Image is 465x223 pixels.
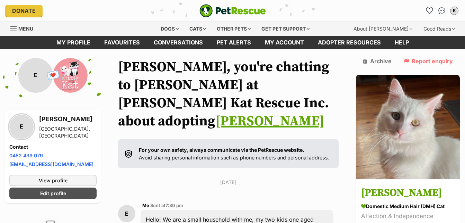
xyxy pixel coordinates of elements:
[39,125,97,139] div: [GEOGRAPHIC_DATA], [GEOGRAPHIC_DATA]
[45,68,61,83] span: 💌
[388,36,416,49] a: Help
[258,36,311,49] a: My account
[150,203,183,208] span: Sent at
[156,22,184,36] div: Dogs
[39,177,68,184] span: View profile
[361,212,455,221] div: Affection & Independence
[10,22,38,34] a: Menu
[53,58,88,93] img: Kittie Kat Rescue Inc. profile pic
[139,147,304,153] strong: For your own safety, always communicate via the PetRescue website.
[9,175,97,186] a: View profile
[9,143,97,150] h4: Contact
[424,5,460,16] ul: Account quick links
[419,22,460,36] div: Good Reads
[436,5,447,16] a: Conversations
[118,205,135,222] div: E
[257,22,314,36] div: Get pet support
[361,185,455,201] h3: [PERSON_NAME]
[424,5,435,16] a: Favourites
[356,75,460,179] img: Mr Pickles
[139,146,329,161] p: Avoid sharing personal information such as phone numbers and personal address.
[199,4,266,17] a: PetRescue
[210,36,258,49] a: Pet alerts
[9,115,34,139] div: E
[9,188,97,199] a: Edit profile
[451,7,458,14] div: E
[18,26,33,32] span: Menu
[166,203,183,208] span: 7:30 pm
[118,179,339,186] p: [DATE]
[311,36,388,49] a: Adopter resources
[50,36,97,49] a: My profile
[403,58,453,64] a: Report enquiry
[361,203,455,210] div: Domestic Medium Hair (DMH) Cat
[199,4,266,17] img: logo-e224e6f780fb5917bec1dbf3a21bbac754714ae5b6737aabdf751b685950b380.svg
[142,203,149,208] span: Me
[39,114,97,124] h3: [PERSON_NAME]
[438,7,446,14] img: chat-41dd97257d64d25036548639549fe6c8038ab92f7586957e7f3b1b290dea8141.svg
[9,152,43,158] a: 0452 439 079
[5,5,43,17] a: Donate
[9,161,93,167] a: [EMAIL_ADDRESS][DOMAIN_NAME]
[18,58,53,93] div: E
[185,22,211,36] div: Cats
[215,113,324,130] a: [PERSON_NAME]
[212,22,256,36] div: Other pets
[97,36,147,49] a: Favourites
[449,5,460,16] button: My account
[118,58,339,130] h1: [PERSON_NAME], you're chatting to [PERSON_NAME] at [PERSON_NAME] Kat Rescue Inc. about adopting
[363,58,392,64] a: Archive
[349,22,417,36] div: About [PERSON_NAME]
[40,190,66,197] span: Edit profile
[147,36,210,49] a: conversations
